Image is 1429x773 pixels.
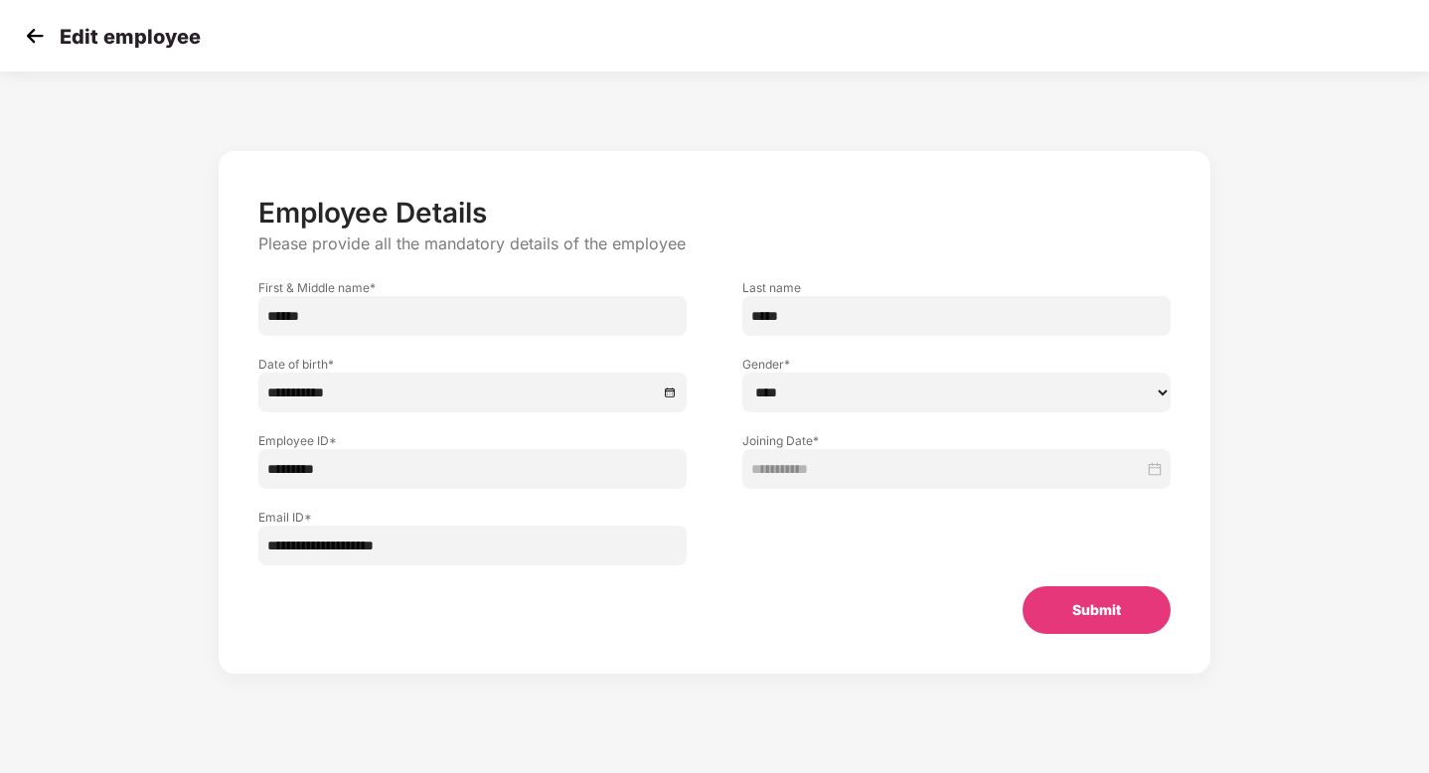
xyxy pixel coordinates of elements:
label: First & Middle name [258,279,687,296]
label: Email ID [258,509,687,526]
label: Joining Date [742,432,1171,449]
p: Please provide all the mandatory details of the employee [258,233,1172,254]
label: Gender [742,356,1171,373]
label: Date of birth [258,356,687,373]
label: Last name [742,279,1171,296]
p: Employee Details [258,196,1172,230]
label: Employee ID [258,432,687,449]
p: Edit employee [60,25,201,49]
img: svg+xml;base64,PHN2ZyB4bWxucz0iaHR0cDovL3d3dy53My5vcmcvMjAwMC9zdmciIHdpZHRoPSIzMCIgaGVpZ2h0PSIzMC... [20,21,50,51]
button: Submit [1023,586,1171,634]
